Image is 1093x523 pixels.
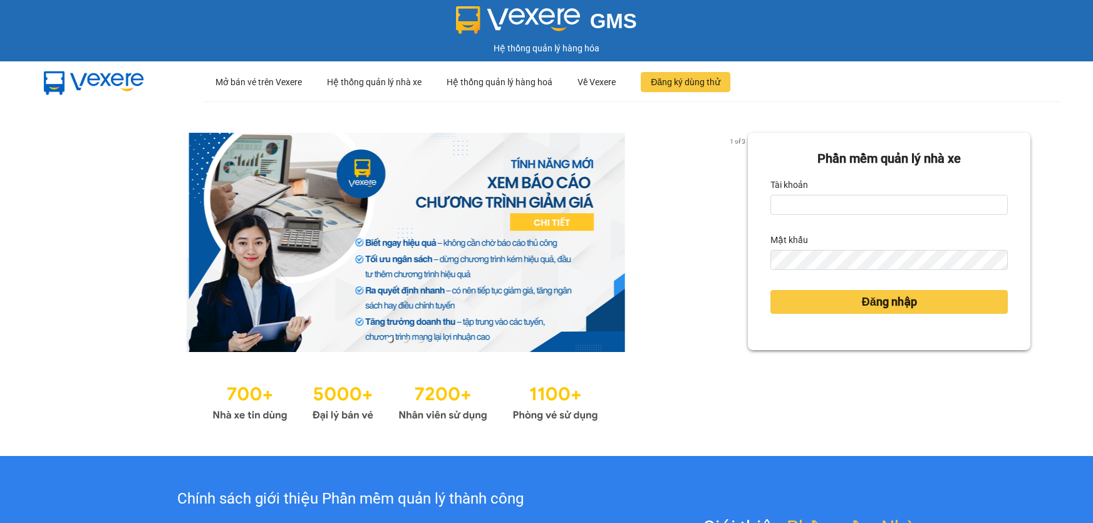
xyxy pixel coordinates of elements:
[770,175,808,195] label: Tài khoản
[770,195,1008,215] input: Tài khoản
[327,62,422,102] div: Hệ thống quản lý nhà xe
[3,41,1090,55] div: Hệ thống quản lý hàng hóa
[770,149,1008,168] div: Phần mềm quản lý nhà xe
[641,72,730,92] button: Đăng ký dùng thử
[590,9,637,33] span: GMS
[651,75,720,89] span: Đăng ký dùng thử
[726,133,748,149] p: 1 of 3
[770,230,808,250] label: Mật khẩu
[730,133,748,352] button: next slide / item
[770,290,1008,314] button: Đăng nhập
[31,61,157,103] img: mbUUG5Q.png
[215,62,302,102] div: Mở bán vé trên Vexere
[63,133,80,352] button: previous slide / item
[862,293,917,311] span: Đăng nhập
[76,487,624,511] div: Chính sách giới thiệu Phần mềm quản lý thành công
[418,337,423,342] li: slide item 3
[578,62,616,102] div: Về Vexere
[388,337,393,342] li: slide item 1
[456,6,580,34] img: logo 2
[447,62,552,102] div: Hệ thống quản lý hàng hoá
[403,337,408,342] li: slide item 2
[212,377,598,425] img: Statistics.png
[456,19,637,29] a: GMS
[770,250,1008,270] input: Mật khẩu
